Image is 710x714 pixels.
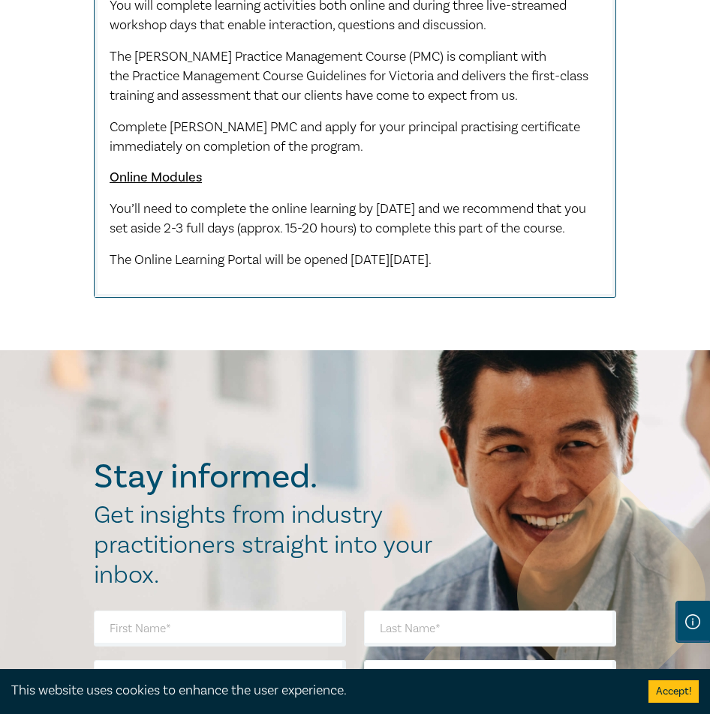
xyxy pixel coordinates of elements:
[110,118,580,155] span: Complete [PERSON_NAME] PMC and apply for your principal practising certificate immediately on com...
[364,660,616,696] input: Organisation
[364,610,616,646] input: Last Name*
[648,680,699,703] button: Accept cookies
[110,169,202,186] u: Online Modules
[94,457,448,496] h2: Stay informed.
[94,660,346,696] input: Email Address*
[94,500,448,590] h2: Get insights from industry practitioners straight into your inbox.
[685,614,700,629] img: Information Icon
[110,48,588,104] span: The [PERSON_NAME] Practice Management Course (PMC) is compliant with the Practice Management Cour...
[110,251,432,268] span: The Online Learning Portal will be opened [DATE][DATE].
[11,681,626,700] div: This website uses cookies to enhance the user experience.
[94,610,346,646] input: First Name*
[110,200,586,237] span: You’ll need to complete the online learning by [DATE] and we recommend that you set aside 2-3 ful...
